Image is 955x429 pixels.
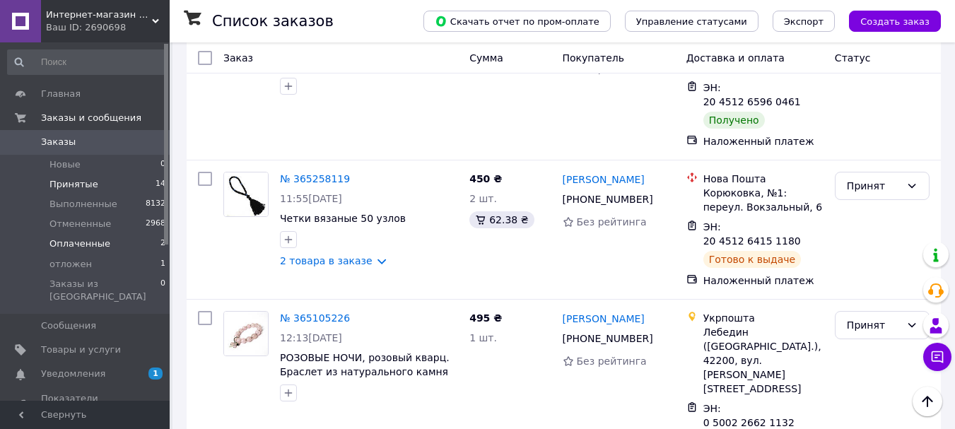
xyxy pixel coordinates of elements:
span: Уведомления [41,368,105,380]
span: Скачать отчет по пром-оплате [435,15,599,28]
div: Получено [703,112,765,129]
span: Новые [49,158,81,171]
span: Товары и услуги [41,343,121,356]
div: Готово к выдаче [703,251,801,268]
div: Нова Пошта [703,172,824,186]
span: Заказы и сообщения [41,112,141,124]
a: Фото товару [223,311,269,356]
span: Сообщения [41,319,96,332]
div: Наложенный платеж [703,274,824,288]
h1: Список заказов [212,13,334,30]
a: [PERSON_NAME] [563,172,645,187]
span: ЭН: 20 4512 6415 1180 [703,221,801,247]
span: 11:55[DATE] [280,193,342,204]
span: Выполненные [49,198,117,211]
div: [PHONE_NUMBER] [560,329,656,348]
span: 1 шт. [469,332,497,343]
span: Статус [835,52,871,64]
span: Без рейтинга [577,216,647,228]
div: [PHONE_NUMBER] [560,189,656,209]
button: Управление статусами [625,11,758,32]
a: [PERSON_NAME] [563,312,645,326]
span: 1 [148,368,163,380]
span: Показатели работы компании [41,392,131,418]
button: Экспорт [773,11,835,32]
a: № 365258119 [280,173,350,184]
button: Создать заказ [849,11,941,32]
div: Принят [847,317,901,333]
span: Сумма [469,52,503,64]
div: Укрпошта [703,311,824,325]
span: 0 [160,278,165,303]
span: Экспорт [784,16,824,27]
span: 495 ₴ [469,312,502,324]
img: Фото товару [224,172,268,216]
a: Фото товару [223,172,269,217]
div: Лебедин ([GEOGRAPHIC_DATA].), 42200, вул. [PERSON_NAME][STREET_ADDRESS] [703,325,824,396]
span: 2968 [146,218,165,230]
span: 8132 [146,198,165,211]
a: Четки вязаные 50 узлов [280,213,406,224]
span: 450 ₴ [469,173,502,184]
span: Оплаченные [49,237,110,250]
span: 1 [160,258,165,271]
button: Наверх [913,387,942,416]
div: Корюковка, №1: переул. Вокзальный, 6 [703,186,824,214]
div: 62.38 ₴ [469,211,534,228]
span: Создать заказ [860,16,930,27]
span: 0 [160,158,165,171]
span: отложен [49,258,92,271]
span: Заказ [223,52,253,64]
a: № 365105226 [280,312,350,324]
span: 12:13[DATE] [280,332,342,343]
span: Заказы из [GEOGRAPHIC_DATA] [49,278,160,303]
span: 2 шт. [469,193,497,204]
span: Интернет-магазин "Афон", православные товары. [46,8,152,21]
img: Фото товару [224,312,268,355]
span: Заказы [41,136,76,148]
div: Принят [847,178,901,194]
span: ЭН: 20 4512 6596 0461 [703,82,801,107]
span: 14 [156,178,165,191]
button: Чат с покупателем [923,343,951,371]
span: 2 [160,237,165,250]
input: Поиск [7,49,167,75]
a: 2 товара в заказе [280,255,373,266]
span: Принятые [49,178,98,191]
span: ЭН: 0 5002 2662 1132 [703,403,795,428]
div: Ваш ID: 2690698 [46,21,170,34]
span: Доставка и оплата [686,52,785,64]
span: Покупатель [563,52,625,64]
span: Управление статусами [636,16,747,27]
div: Наложенный платеж [703,134,824,148]
span: Главная [41,88,81,100]
a: РОЗОВЫЕ НОЧИ, розовый кварц. Браслет из натурального камня [280,352,450,377]
span: Отмененные [49,218,111,230]
a: Создать заказ [835,15,941,26]
span: Без рейтинга [577,355,647,367]
button: Скачать отчет по пром-оплате [423,11,611,32]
